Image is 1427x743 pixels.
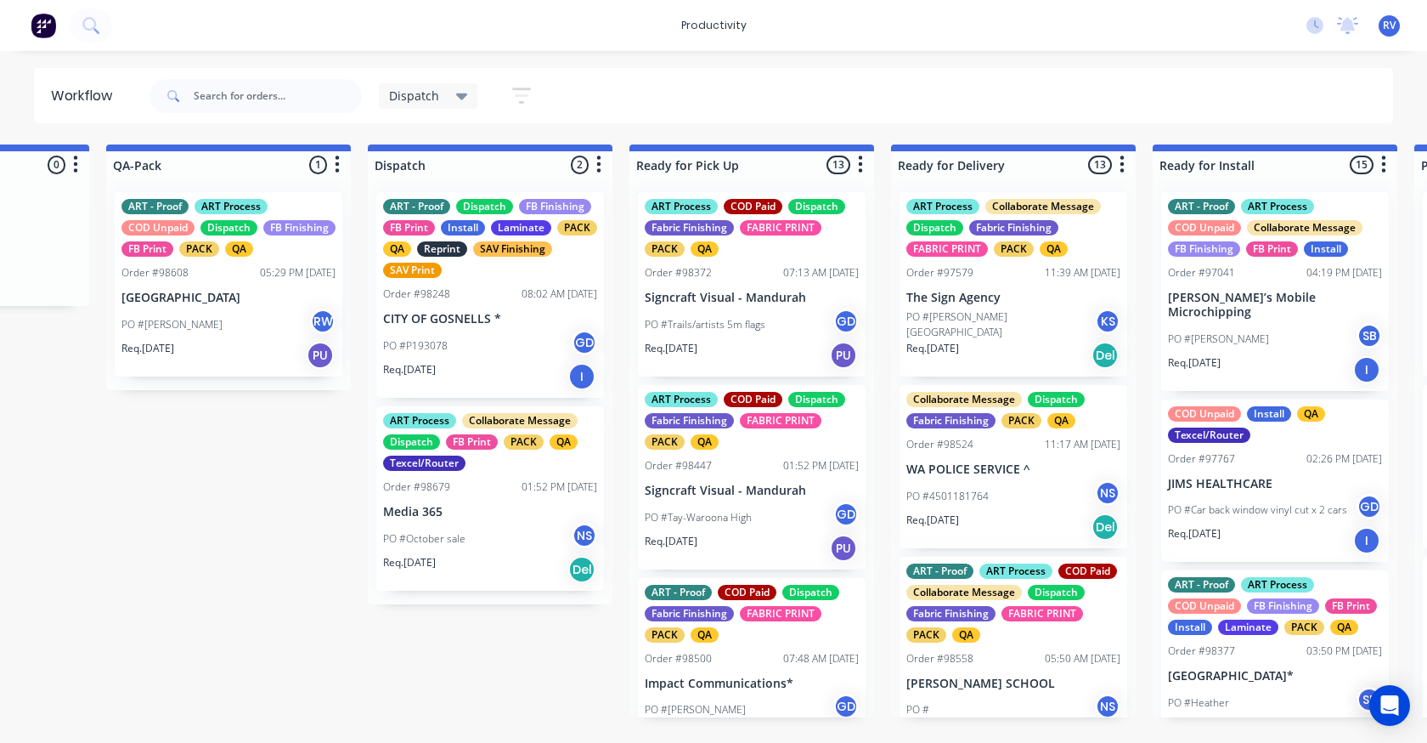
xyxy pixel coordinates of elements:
[906,341,959,356] p: Req. [DATE]
[782,585,839,600] div: Dispatch
[645,317,765,332] p: PO #Trails/artists 5m flags
[376,406,604,591] div: ART ProcessCollaborate MessageDispatchFB PrintPACKQATexcel/RouterOrder #9867901:52 PM [DATE]Media...
[645,392,718,407] div: ART Process
[1306,265,1382,281] div: 04:19 PM [DATE]
[383,413,456,428] div: ART Process
[51,86,121,106] div: Workflow
[383,434,440,450] div: Dispatch
[906,309,1095,340] p: PO #[PERSON_NAME][GEOGRAPHIC_DATA]
[1297,406,1325,422] div: QA
[645,291,859,305] p: Signcraft Visual - Mandurah
[994,241,1034,257] div: PACK
[906,291,1120,305] p: The Sign Agency
[1028,585,1085,600] div: Dispatch
[1306,644,1382,659] div: 03:50 PM [DATE]
[645,702,746,717] p: PO #[PERSON_NAME]
[383,479,450,495] div: Order #98679
[985,199,1101,214] div: Collaborate Message
[1168,291,1382,320] p: [PERSON_NAME]’s Mobile Microchipping
[1168,451,1235,467] div: Order #97767
[718,585,776,600] div: COD Paid
[1247,220,1362,235] div: Collaborate Message
[1168,669,1382,683] p: [GEOGRAPHIC_DATA]*
[389,87,439,105] span: Dispatch
[179,241,219,257] div: PACK
[1058,564,1117,579] div: COD Paid
[376,192,604,398] div: ART - ProofDispatchFB FinishingFB PrintInstallLaminatePACKQAReprintSAV FinishingSAV PrintOrder #9...
[1383,18,1396,33] span: RV
[1091,342,1119,369] div: Del
[900,192,1127,377] div: ART ProcessCollaborate MessageDispatchFabric FinishingFABRIC PRINTPACKQAOrder #9757911:39 AM [DAT...
[1241,577,1314,593] div: ART Process
[691,241,719,257] div: QA
[1168,406,1241,422] div: COD Unpaid
[491,220,551,235] div: Laminate
[456,199,513,214] div: Dispatch
[1168,220,1241,235] div: COD Unpaid
[833,502,859,527] div: GD
[441,220,485,235] div: Install
[1168,477,1382,491] p: JIMS HEALTHCARE
[906,220,963,235] div: Dispatch
[1306,451,1382,467] div: 02:26 PM [DATE]
[645,651,712,666] div: Order #98500
[195,199,268,214] div: ART Process
[645,341,697,356] p: Req. [DATE]
[906,413,996,428] div: Fabric Finishing
[572,523,597,548] div: NS
[1356,494,1382,519] div: GD
[906,627,946,643] div: PACK
[504,434,544,450] div: PACK
[1356,687,1382,712] div: SB
[833,694,859,719] div: GD
[645,458,712,474] div: Order #98447
[121,241,173,257] div: FB Print
[121,199,189,214] div: ART - Proof
[121,265,189,281] div: Order #98608
[1168,695,1229,711] p: PO #Heather
[383,338,448,354] p: PO #P193078
[1168,428,1250,443] div: Texcel/Router
[645,627,685,643] div: PACK
[645,413,734,428] div: Fabric Finishing
[645,241,685,257] div: PACK
[906,437,973,452] div: Order #98524
[645,585,712,600] div: ART - Proof
[969,220,1058,235] div: Fabric Finishing
[383,241,411,257] div: QA
[645,510,752,525] p: PO #Tay-Waroona High
[1001,606,1083,621] div: FABRIC PRINT
[1218,620,1278,635] div: Laminate
[906,702,929,717] p: PO #
[645,484,859,498] p: Signcraft Visual - Mandurah
[740,413,821,428] div: FABRIC PRINT
[645,534,697,549] p: Req. [DATE]
[1168,577,1235,593] div: ART - Proof
[1095,309,1120,334] div: KS
[638,192,866,377] div: ART ProcessCOD PaidDispatchFabric FinishingFABRIC PRINTPACKQAOrder #9837207:13 AM [DATE]Signcraft...
[906,265,973,281] div: Order #97579
[121,291,336,305] p: [GEOGRAPHIC_DATA]
[1001,413,1041,428] div: PACK
[473,241,552,257] div: SAV Finishing
[906,513,959,528] p: Req. [DATE]
[645,434,685,450] div: PACK
[783,458,859,474] div: 01:52 PM [DATE]
[1325,598,1377,614] div: FB Print
[645,220,734,235] div: Fabric Finishing
[1168,644,1235,659] div: Order #98377
[906,392,1022,407] div: Collaborate Message
[572,330,597,355] div: GD
[383,531,465,547] p: PO #October sale
[1241,199,1314,214] div: ART Process
[1247,406,1291,422] div: Install
[783,651,859,666] div: 07:48 AM [DATE]
[906,462,1120,477] p: WA POLICE SERVICE ^
[1161,192,1389,391] div: ART - ProofART ProcessCOD UnpaidCollaborate MessageFB FinishingFB PrintInstallOrder #9704104:19 P...
[417,241,467,257] div: Reprint
[383,220,435,235] div: FB Print
[1168,332,1269,347] p: PO #[PERSON_NAME]
[1168,199,1235,214] div: ART - Proof
[645,265,712,281] div: Order #98372
[1168,502,1347,518] p: PO #Car back window vinyl cut x 2 cars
